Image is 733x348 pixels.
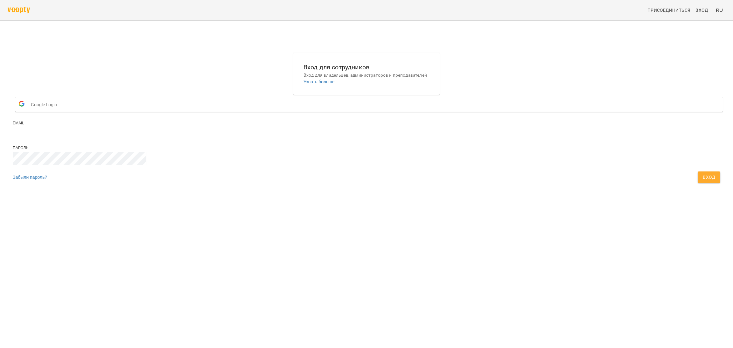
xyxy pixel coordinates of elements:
[304,79,334,84] a: Узнать больше
[304,72,429,79] p: Вход для владельцев, администраторов и преподавателей
[716,7,723,13] span: RU
[703,173,715,181] span: Вход
[304,62,429,72] h6: Вход для сотрудников
[31,98,60,111] span: Google Login
[713,4,725,16] button: RU
[13,145,720,151] div: Пароль
[13,175,47,180] a: Забыли пароль?
[15,97,723,112] button: Google Login
[698,171,720,183] button: Вход
[693,4,713,16] a: Вход
[13,121,720,126] div: Email
[8,7,30,13] img: voopty.png
[647,6,691,14] span: Присоединиться
[298,57,435,90] button: Вход для сотрудниковВход для владельцев, администраторов и преподавателейУзнать больше
[695,6,708,14] span: Вход
[645,4,693,16] a: Присоединиться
